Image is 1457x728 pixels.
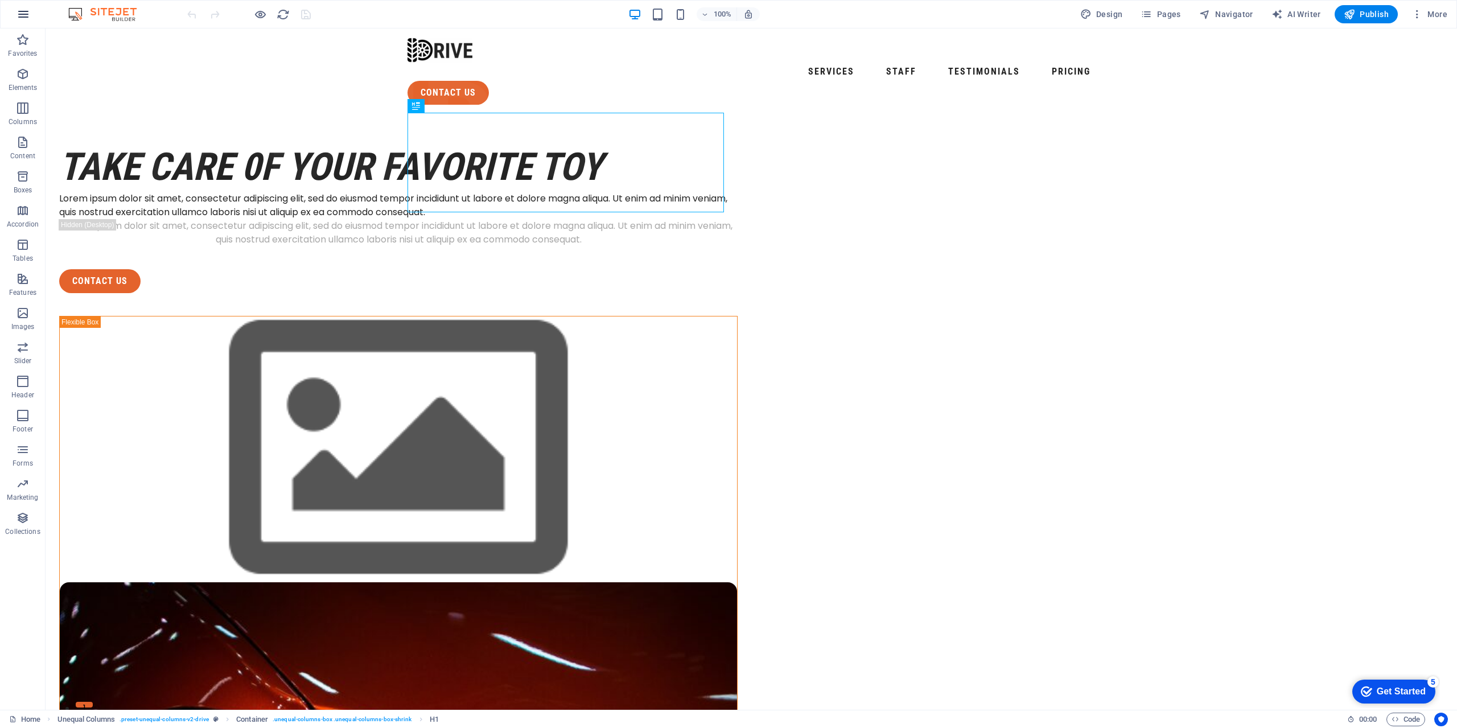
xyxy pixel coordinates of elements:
span: Code [1392,713,1420,726]
h6: Session time [1347,713,1377,726]
button: Usercentrics [1434,713,1448,726]
button: Publish [1335,5,1398,23]
span: Navigator [1199,9,1253,20]
button: Pages [1136,5,1185,23]
p: Images [11,322,35,331]
a: Click to cancel selection. Double-click to open Pages [9,713,40,726]
div: Get Started 5 items remaining, 0% complete [11,6,94,30]
button: More [1407,5,1452,23]
span: Pages [1141,9,1180,20]
p: Columns [9,117,37,126]
span: . unequal-columns-box .unequal-columns-box-shrink [273,713,411,726]
button: Navigator [1195,5,1258,23]
p: Features [9,288,36,297]
p: Footer [13,425,33,434]
img: Editor Logo [65,7,151,21]
button: AI Writer [1267,5,1326,23]
button: Design [1076,5,1127,23]
p: Header [11,390,34,400]
p: Content [10,151,35,161]
span: Design [1080,9,1123,20]
span: Click to select. Double-click to edit [236,713,268,726]
p: Marketing [7,493,38,502]
span: More [1411,9,1447,20]
p: Collections [5,527,40,536]
span: : [1367,715,1369,723]
button: 1 [30,673,47,679]
i: This element is a customizable preset [213,716,219,722]
span: . preset-unequal-columns-v2-drive [120,713,209,726]
div: Design (Ctrl+Alt+Y) [1076,5,1127,23]
button: 100% [697,7,737,21]
div: 5 [86,2,97,14]
span: AI Writer [1271,9,1321,20]
i: On resize automatically adjust zoom level to fit chosen device. [743,9,754,19]
span: Click to select. Double-click to edit [57,713,115,726]
span: Click to select. Double-click to edit [430,713,439,726]
span: Publish [1344,9,1389,20]
button: reload [276,7,290,21]
p: Elements [9,83,38,92]
p: Favorites [8,49,37,58]
button: Code [1386,713,1425,726]
p: Accordion [7,220,39,229]
p: Tables [13,254,33,263]
div: Get Started [35,13,84,23]
p: Forms [13,459,33,468]
p: Boxes [14,186,32,195]
nav: breadcrumb [57,713,439,726]
h6: 100% [714,7,732,21]
span: 00 00 [1359,713,1377,726]
p: Slider [14,356,32,365]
